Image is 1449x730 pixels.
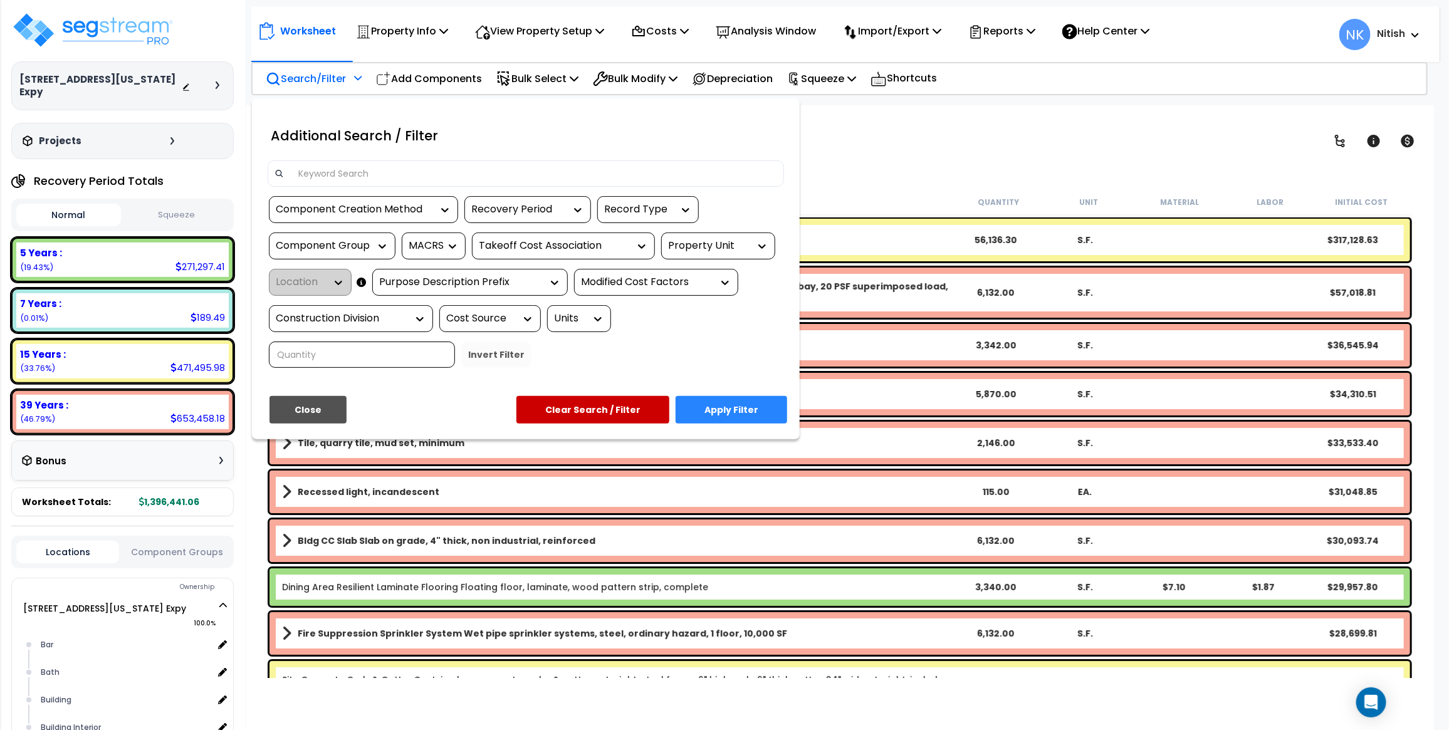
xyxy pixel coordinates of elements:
button: Component Groups [125,545,228,559]
b: 5 Years : [20,246,62,259]
b: Invert Filter [468,348,525,361]
button: Normal [16,204,121,226]
input: Quantity [269,342,455,368]
div: Bar [38,637,213,652]
div: Bath [38,665,213,680]
h3: Bonus [36,456,66,467]
h3: [STREET_ADDRESS][US_STATE] Expy [19,73,182,98]
img: logo_pro_r.png [11,11,174,49]
div: Component Group [276,239,370,253]
div: Cost Source [446,311,515,326]
button: Squeeze [124,204,229,226]
span: 100.0% [194,616,227,631]
div: 471,495.98 [170,361,225,374]
div: Additional Search / Filter [258,123,451,149]
div: Open Intercom Messenger [1356,687,1386,717]
b: 15 Years : [20,348,66,361]
div: 653,458.18 [170,412,225,425]
div: 271,297.41 [175,260,225,273]
a: [STREET_ADDRESS][US_STATE] Expy 100.0% [23,602,186,615]
div: Record Type [604,202,673,217]
div: Units [554,311,585,326]
small: 33.764116045112566% [20,363,55,373]
button: Clear Search / Filter [516,396,669,424]
small: 46.794540687596225% [20,414,55,424]
input: Keyword Search [291,164,778,183]
button: Close [269,396,347,424]
div: Ownership [37,580,233,595]
div: Property Unit [668,239,750,253]
div: Construction Division [276,311,407,326]
div: Modified Cost Factors [581,275,713,289]
span: Worksheet Totals: [22,496,111,508]
div: Building [38,692,213,707]
div: Takeoff Cost Association [479,239,629,253]
h3: Projects [39,135,81,147]
div: 189.49 [191,311,225,324]
button: Locations [16,541,119,563]
div: Purpose Description Prefix [379,275,542,289]
div: Recovery Period [471,202,565,217]
button: Apply Filter [676,396,787,424]
h4: Recovery Period Totals [34,175,164,187]
small: 0.013569495013273241% [20,313,48,323]
div: MACRS [409,239,440,253]
b: 1,396,441.06 [139,496,199,508]
button: Invert Filter [461,342,531,368]
b: 7 Years : [20,297,61,310]
b: 39 Years : [20,399,68,412]
div: Component Creation Method [276,202,432,217]
small: 19.427773772277934% [20,262,53,273]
